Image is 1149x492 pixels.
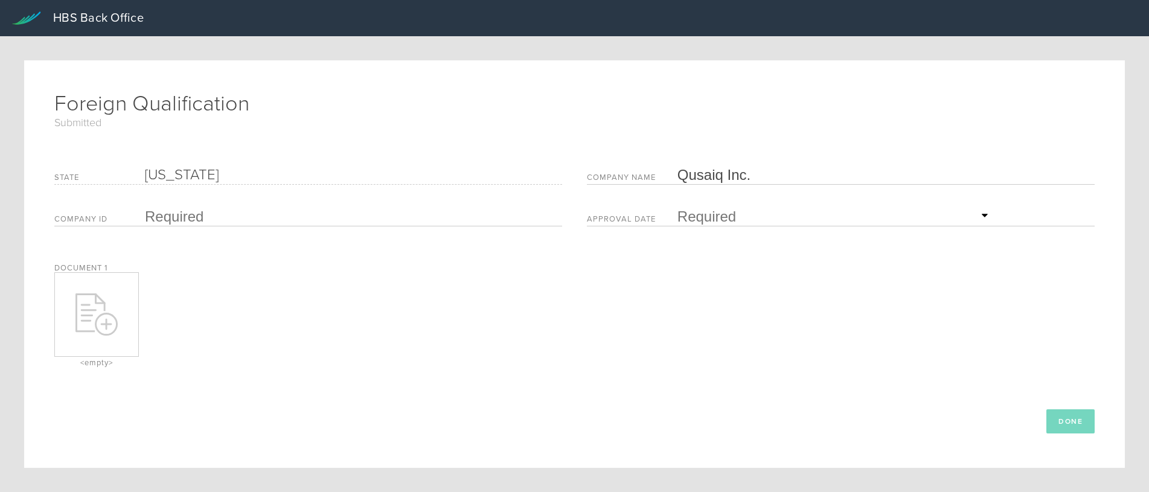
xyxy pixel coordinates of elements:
input: Required [677,208,992,226]
label: Approval Date [587,216,677,226]
label: Company ID [54,216,145,226]
label: Company Name [587,174,677,184]
button: Done [1046,409,1095,433]
h1: Foreign Qualification [54,91,1095,130]
input: Required [677,166,1089,184]
span: Submitted [54,117,1095,130]
div: <empty> [54,359,139,367]
label: State [54,174,145,184]
div: [US_STATE] [145,166,556,184]
label: Document 1 [54,263,107,273]
input: Required [145,208,556,226]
